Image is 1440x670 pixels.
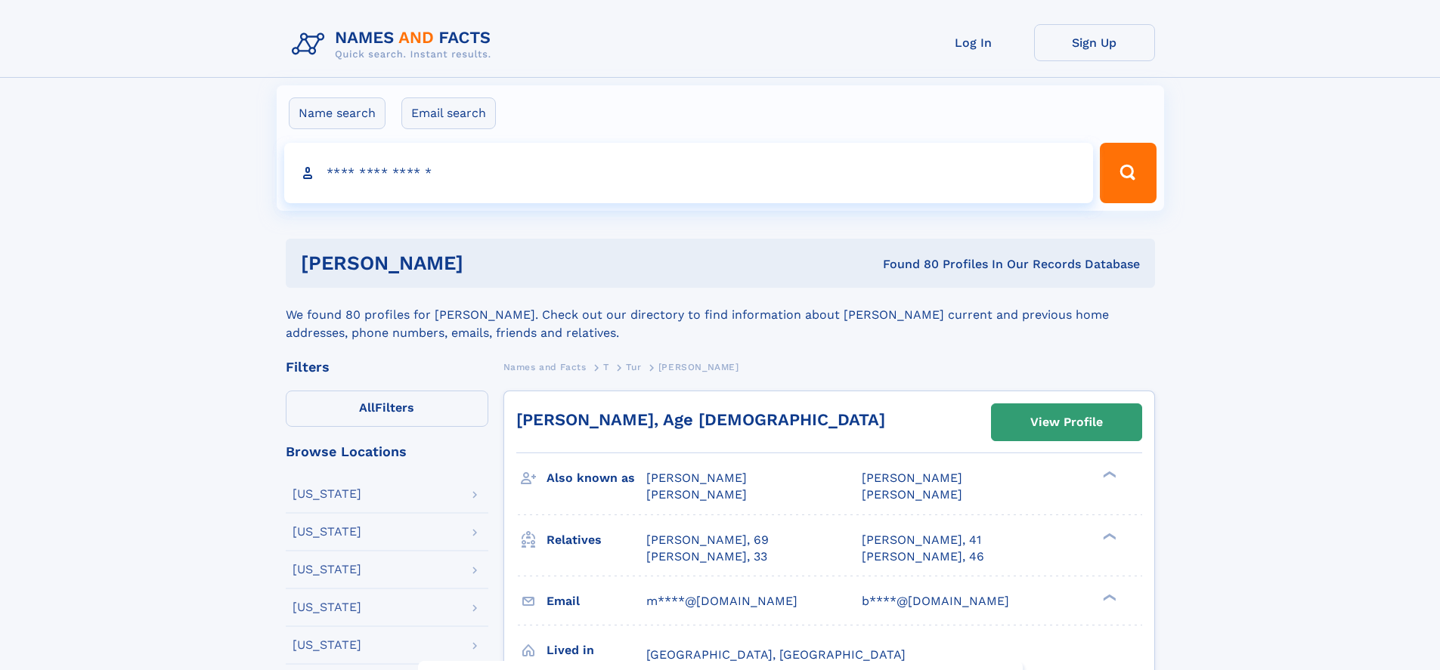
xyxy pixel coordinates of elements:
[646,647,906,662] span: [GEOGRAPHIC_DATA], [GEOGRAPHIC_DATA]
[673,256,1140,273] div: Found 80 Profiles In Our Records Database
[547,527,646,553] h3: Relatives
[516,410,885,429] a: [PERSON_NAME], Age [DEMOGRAPHIC_DATA]
[286,391,488,427] label: Filters
[401,97,496,129] label: Email search
[646,548,767,565] a: [PERSON_NAME], 33
[547,638,646,663] h3: Lived in
[646,487,747,502] span: [PERSON_NAME]
[646,471,747,485] span: [PERSON_NAME]
[289,97,386,129] label: Name search
[603,357,609,376] a: T
[862,471,962,485] span: [PERSON_NAME]
[547,588,646,614] h3: Email
[862,487,962,502] span: [PERSON_NAME]
[1100,143,1156,203] button: Search Button
[913,24,1034,61] a: Log In
[286,24,503,65] img: Logo Names and Facts
[1099,531,1117,541] div: ❯
[1030,405,1103,440] div: View Profile
[603,362,609,372] span: T
[293,526,361,538] div: [US_STATE]
[626,357,641,376] a: Tur
[547,465,646,491] h3: Also known as
[293,601,361,613] div: [US_STATE]
[646,532,769,548] a: [PERSON_NAME], 69
[286,360,488,374] div: Filters
[293,488,361,500] div: [US_STATE]
[1099,470,1117,480] div: ❯
[503,357,587,376] a: Names and Facts
[293,563,361,576] div: [US_STATE]
[658,362,739,372] span: [PERSON_NAME]
[286,288,1155,342] div: We found 80 profiles for [PERSON_NAME]. Check out our directory to find information about [PERSON...
[862,548,984,565] a: [PERSON_NAME], 46
[992,404,1141,440] a: View Profile
[293,639,361,651] div: [US_STATE]
[1034,24,1155,61] a: Sign Up
[359,400,375,415] span: All
[626,362,641,372] span: Tur
[286,445,488,459] div: Browse Locations
[301,254,674,273] h1: [PERSON_NAME]
[862,532,981,548] a: [PERSON_NAME], 41
[1099,592,1117,602] div: ❯
[284,143,1094,203] input: search input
